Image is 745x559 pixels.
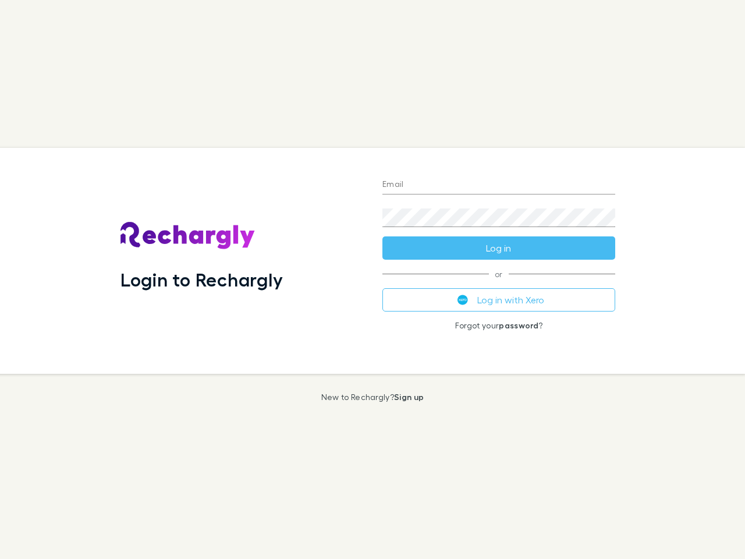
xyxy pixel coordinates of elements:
button: Log in with Xero [382,288,615,312]
a: password [499,320,538,330]
p: New to Rechargly? [321,392,424,402]
button: Log in [382,236,615,260]
h1: Login to Rechargly [120,268,283,291]
img: Xero's logo [457,295,468,305]
img: Rechargly's Logo [120,222,256,250]
p: Forgot your ? [382,321,615,330]
a: Sign up [394,392,424,402]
